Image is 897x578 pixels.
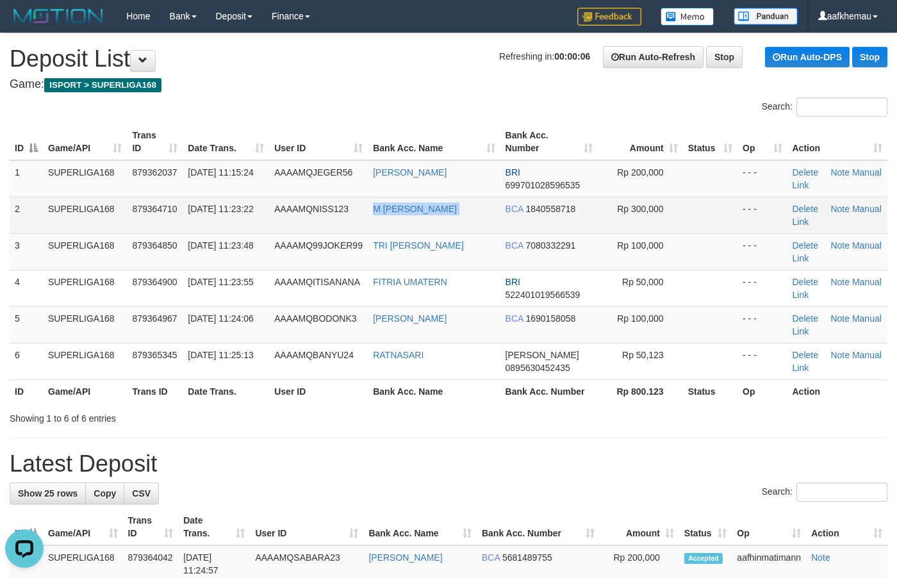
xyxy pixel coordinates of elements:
[274,277,360,287] span: AAAAMQITISANANA
[18,488,78,499] span: Show 25 rows
[274,204,349,214] span: AAAAMQNISS123
[373,167,447,178] a: [PERSON_NAME]
[793,313,818,324] a: Delete
[132,350,177,360] span: 879365345
[127,124,183,160] th: Trans ID: activate to sort column ascending
[830,277,850,287] a: Note
[506,180,580,190] span: Copy 699701028596535 to clipboard
[617,204,663,214] span: Rp 300,000
[793,350,818,360] a: Delete
[502,552,552,563] span: Copy 5681489755 to clipboard
[525,313,575,324] span: Copy 1690158058 to clipboard
[43,343,127,379] td: SUPERLIGA168
[737,379,787,403] th: Op
[554,51,590,62] strong: 00:00:06
[10,483,86,504] a: Show 25 rows
[793,277,882,300] a: Manual Link
[373,313,447,324] a: [PERSON_NAME]
[188,350,253,360] span: [DATE] 11:25:13
[274,313,356,324] span: AAAAMQBODONK3
[368,379,500,403] th: Bank Acc. Name
[123,509,179,545] th: Trans ID: activate to sort column ascending
[830,204,850,214] a: Note
[506,240,523,251] span: BCA
[188,167,253,178] span: [DATE] 11:15:24
[43,160,127,197] td: SUPERLIGA168
[127,379,183,403] th: Trans ID
[183,124,269,160] th: Date Trans.: activate to sort column ascending
[132,167,177,178] span: 879362037
[188,277,253,287] span: [DATE] 11:23:55
[732,509,806,545] th: Op: activate to sort column ascending
[500,124,598,160] th: Bank Acc. Number: activate to sort column ascending
[683,379,737,403] th: Status
[622,350,664,360] span: Rp 50,123
[132,488,151,499] span: CSV
[762,483,887,502] label: Search:
[10,451,887,477] h1: Latest Deposit
[94,488,116,499] span: Copy
[373,277,447,287] a: FITRIA UMATERN
[737,160,787,197] td: - - -
[43,270,127,306] td: SUPERLIGA168
[796,97,887,117] input: Search:
[684,553,723,564] span: Accepted
[600,509,679,545] th: Amount: activate to sort column ascending
[683,124,737,160] th: Status: activate to sort column ascending
[793,204,818,214] a: Delete
[577,8,641,26] img: Feedback.jpg
[737,197,787,233] td: - - -
[43,233,127,270] td: SUPERLIGA168
[661,8,714,26] img: Button%20Memo.svg
[830,350,850,360] a: Note
[43,124,127,160] th: Game/API: activate to sort column ascending
[806,509,887,545] th: Action: activate to sort column ascending
[787,379,888,403] th: Action
[188,313,253,324] span: [DATE] 11:24:06
[363,509,477,545] th: Bank Acc. Name: activate to sort column ascending
[830,167,850,178] a: Note
[737,343,787,379] td: - - -
[598,124,683,160] th: Amount: activate to sort column ascending
[765,47,850,67] a: Run Auto-DPS
[525,240,575,251] span: Copy 7080332291 to clipboard
[274,167,352,178] span: AAAAMQJEGER56
[188,204,253,214] span: [DATE] 11:23:22
[617,167,663,178] span: Rp 200,000
[10,343,43,379] td: 6
[373,240,464,251] a: TRI [PERSON_NAME]
[132,240,177,251] span: 879364850
[274,240,363,251] span: AAAAMQ99JOKER99
[10,407,364,425] div: Showing 1 to 6 of 6 entries
[188,240,253,251] span: [DATE] 11:23:48
[10,124,43,160] th: ID: activate to sort column descending
[737,270,787,306] td: - - -
[762,97,887,117] label: Search:
[617,313,663,324] span: Rp 100,000
[793,277,818,287] a: Delete
[499,51,590,62] span: Refreshing in:
[10,78,887,91] h4: Game:
[811,552,830,563] a: Note
[525,204,575,214] span: Copy 1840558718 to clipboard
[598,379,683,403] th: Rp 800.123
[373,204,457,214] a: M [PERSON_NAME]
[793,313,882,336] a: Manual Link
[506,277,520,287] span: BRI
[132,313,177,324] span: 879364967
[482,552,500,563] span: BCA
[10,160,43,197] td: 1
[796,483,887,502] input: Search:
[124,483,159,504] a: CSV
[830,313,850,324] a: Note
[734,8,798,25] img: panduan.png
[10,197,43,233] td: 2
[737,233,787,270] td: - - -
[506,204,523,214] span: BCA
[506,167,520,178] span: BRI
[373,350,424,360] a: RATNASARI
[622,277,664,287] span: Rp 50,000
[706,46,743,68] a: Stop
[10,509,43,545] th: ID: activate to sort column descending
[368,124,500,160] th: Bank Acc. Name: activate to sort column ascending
